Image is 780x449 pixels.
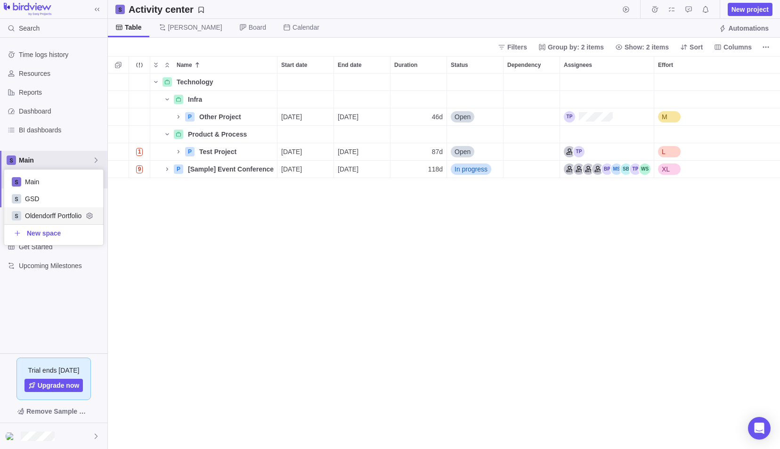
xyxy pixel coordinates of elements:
div: grid [4,170,104,245]
span: Edit space settings [83,209,96,222]
span: Main [25,177,96,187]
span: GSD [25,194,96,204]
span: Oldendorff Portfolio [25,211,83,220]
span: Main [19,155,92,165]
span: New space [27,229,61,238]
